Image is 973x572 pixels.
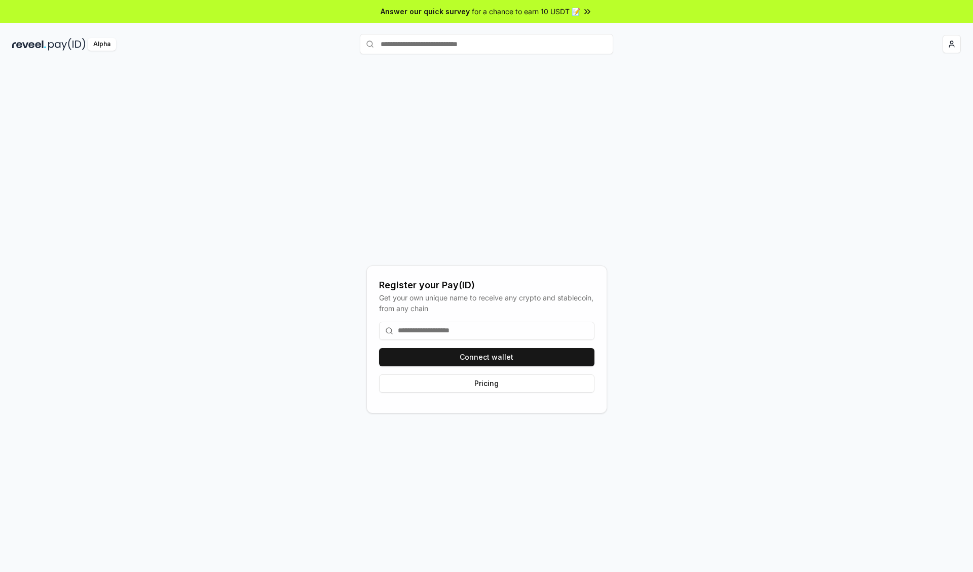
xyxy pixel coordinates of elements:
img: pay_id [48,38,86,51]
button: Connect wallet [379,348,594,366]
span: for a chance to earn 10 USDT 📝 [472,6,580,17]
img: reveel_dark [12,38,46,51]
button: Pricing [379,374,594,393]
span: Answer our quick survey [381,6,470,17]
div: Alpha [88,38,116,51]
div: Register your Pay(ID) [379,278,594,292]
div: Get your own unique name to receive any crypto and stablecoin, from any chain [379,292,594,314]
